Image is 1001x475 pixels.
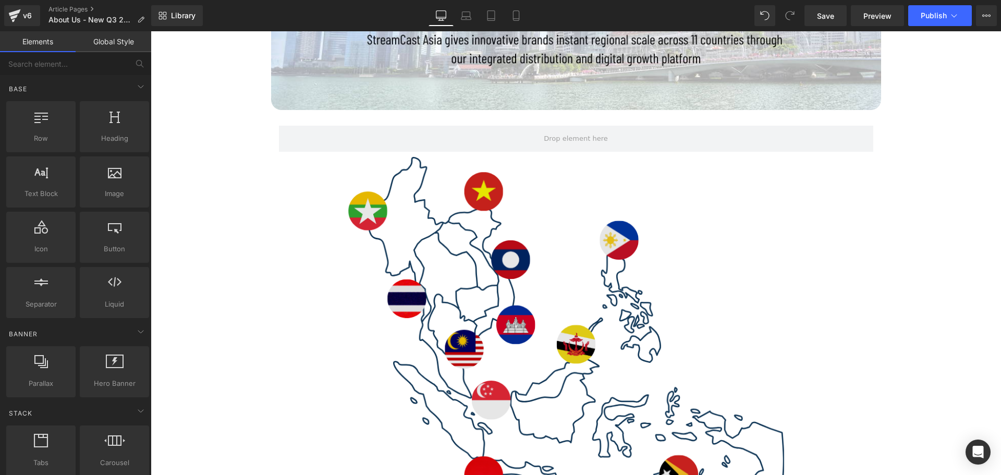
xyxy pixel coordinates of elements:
[83,188,146,199] span: Image
[48,5,153,14] a: Article Pages
[454,5,479,26] a: Laptop
[863,10,892,21] span: Preview
[8,408,33,418] span: Stack
[83,378,146,389] span: Hero Banner
[429,5,454,26] a: Desktop
[976,5,997,26] button: More
[9,243,72,254] span: Icon
[9,188,72,199] span: Text Block
[21,9,34,22] div: v6
[83,457,146,468] span: Carousel
[8,329,39,339] span: Banner
[83,133,146,144] span: Heading
[817,10,834,21] span: Save
[966,440,991,465] div: Open Intercom Messenger
[76,31,151,52] a: Global Style
[48,16,133,24] span: About Us - New Q3 2025
[83,299,146,310] span: Liquid
[9,133,72,144] span: Row
[9,299,72,310] span: Separator
[754,5,775,26] button: Undo
[479,5,504,26] a: Tablet
[8,84,28,94] span: Base
[851,5,904,26] a: Preview
[83,243,146,254] span: Button
[779,5,800,26] button: Redo
[921,11,947,20] span: Publish
[151,5,203,26] a: New Library
[9,457,72,468] span: Tabs
[9,378,72,389] span: Parallax
[504,5,529,26] a: Mobile
[171,11,196,20] span: Library
[908,5,972,26] button: Publish
[4,5,40,26] a: v6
